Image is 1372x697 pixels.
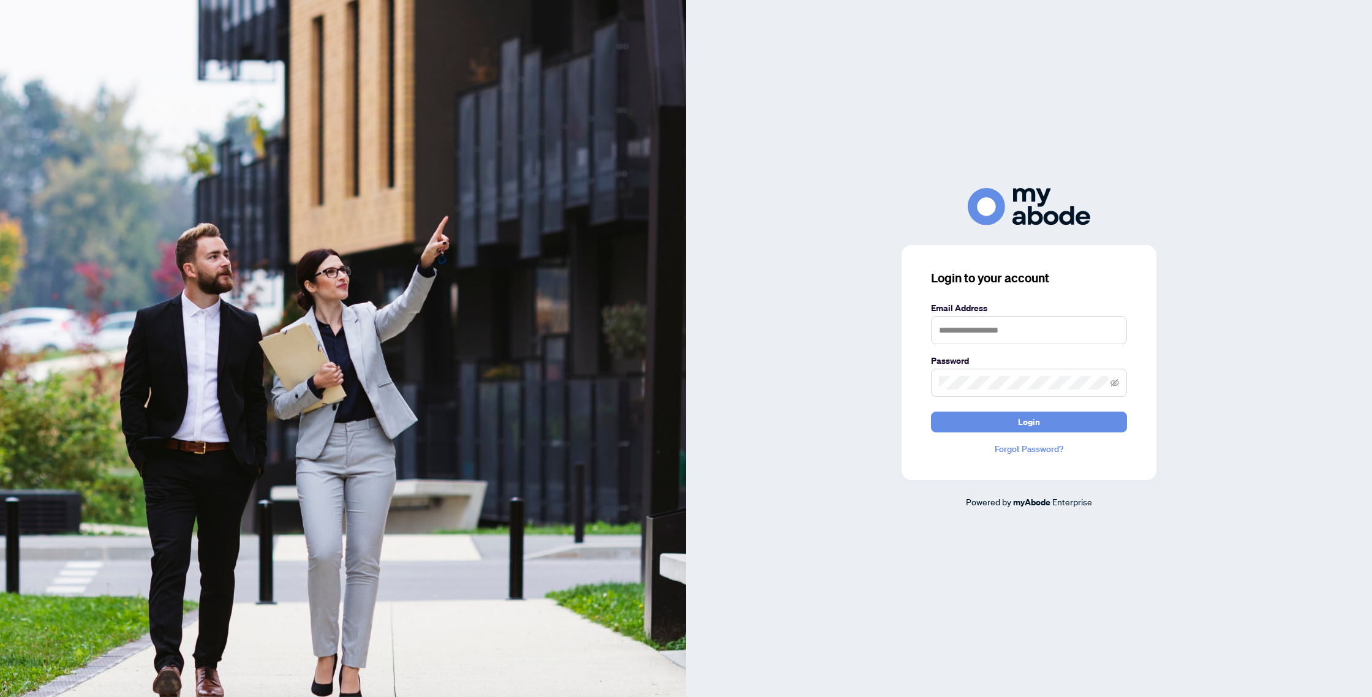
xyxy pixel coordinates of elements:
label: Password [931,354,1127,367]
h3: Login to your account [931,269,1127,287]
span: Powered by [966,496,1011,507]
img: ma-logo [968,188,1090,225]
span: eye-invisible [1110,379,1119,387]
span: Enterprise [1052,496,1092,507]
span: Login [1018,412,1040,432]
a: myAbode [1013,495,1050,509]
label: Email Address [931,301,1127,315]
button: Login [931,412,1127,432]
a: Forgot Password? [931,442,1127,456]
